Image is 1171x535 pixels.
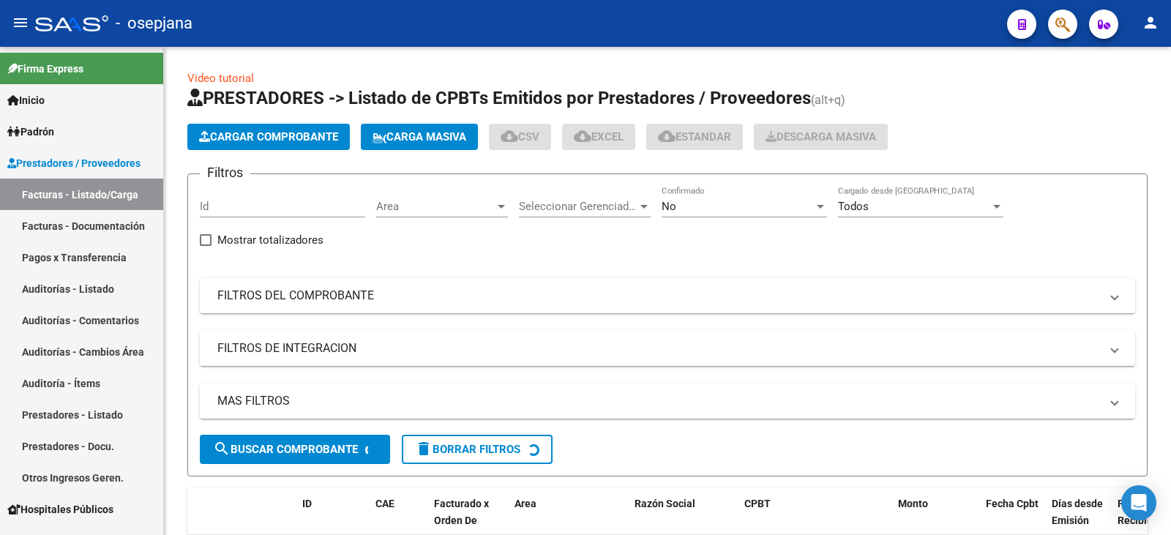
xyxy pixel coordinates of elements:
[7,61,83,77] span: Firma Express
[376,200,495,213] span: Area
[754,124,888,150] app-download-masive: Descarga masiva de comprobantes (adjuntos)
[646,124,743,150] button: Estandar
[838,200,869,213] span: Todos
[519,200,637,213] span: Seleccionar Gerenciador
[213,443,358,456] span: Buscar Comprobante
[200,435,390,464] button: Buscar Comprobante
[200,331,1135,366] mat-expansion-panel-header: FILTROS DE INTEGRACION
[217,340,1100,356] mat-panel-title: FILTROS DE INTEGRACION
[574,130,624,143] span: EXCEL
[1121,485,1156,520] div: Open Intercom Messenger
[1142,14,1159,31] mat-icon: person
[501,130,539,143] span: CSV
[766,130,876,143] span: Descarga Masiva
[302,498,312,509] span: ID
[898,498,928,509] span: Monto
[415,440,433,457] mat-icon: delete
[187,88,811,108] span: PRESTADORES -> Listado de CPBTs Emitidos por Prestadores / Proveedores
[1118,498,1159,526] span: Fecha Recibido
[12,14,29,31] mat-icon: menu
[658,130,731,143] span: Estandar
[434,498,489,526] span: Facturado x Orden De
[658,127,676,145] mat-icon: cloud_download
[199,130,338,143] span: Cargar Comprobante
[200,162,250,183] h3: Filtros
[7,501,113,517] span: Hospitales Públicos
[415,443,520,456] span: Borrar Filtros
[217,288,1100,304] mat-panel-title: FILTROS DEL COMPROBANTE
[811,93,845,107] span: (alt+q)
[662,200,676,213] span: No
[187,72,254,85] a: Video tutorial
[574,127,591,145] mat-icon: cloud_download
[402,435,553,464] button: Borrar Filtros
[489,124,551,150] button: CSV
[7,155,141,171] span: Prestadores / Proveedores
[213,440,231,457] mat-icon: search
[200,278,1135,313] mat-expansion-panel-header: FILTROS DEL COMPROBANTE
[986,498,1039,509] span: Fecha Cpbt
[361,124,478,150] button: Carga Masiva
[7,92,45,108] span: Inicio
[635,498,695,509] span: Razón Social
[744,498,771,509] span: CPBT
[7,124,54,140] span: Padrón
[217,231,323,249] span: Mostrar totalizadores
[562,124,635,150] button: EXCEL
[1052,498,1103,526] span: Días desde Emisión
[754,124,888,150] button: Descarga Masiva
[200,384,1135,419] mat-expansion-panel-header: MAS FILTROS
[187,124,350,150] button: Cargar Comprobante
[373,130,466,143] span: Carga Masiva
[116,7,192,40] span: - osepjana
[501,127,518,145] mat-icon: cloud_download
[375,498,394,509] span: CAE
[217,393,1100,409] mat-panel-title: MAS FILTROS
[515,498,536,509] span: Area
